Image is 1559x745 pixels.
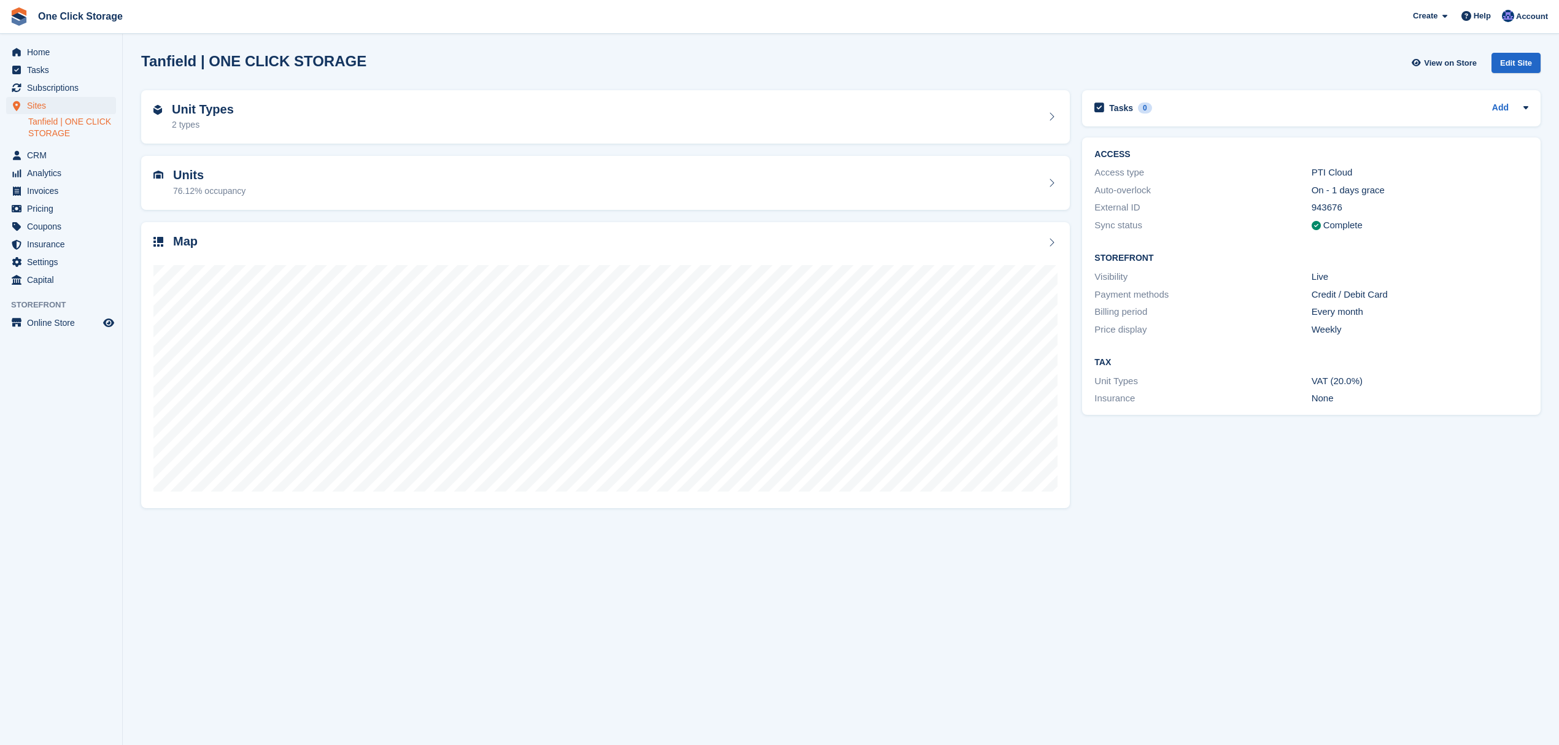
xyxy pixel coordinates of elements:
h2: Tanfield | ONE CLICK STORAGE [141,53,366,69]
a: Map [141,222,1070,509]
div: VAT (20.0%) [1312,374,1528,388]
div: 2 types [172,118,234,131]
div: None [1312,392,1528,406]
div: Access type [1094,166,1311,180]
div: Sync status [1094,218,1311,233]
img: stora-icon-8386f47178a22dfd0bd8f6a31ec36ba5ce8667c1dd55bd0f319d3a0aa187defe.svg [10,7,28,26]
span: Tasks [27,61,101,79]
a: menu [6,271,116,288]
span: Home [27,44,101,61]
span: Sites [27,97,101,114]
a: menu [6,44,116,61]
a: menu [6,218,116,235]
div: External ID [1094,201,1311,215]
div: Live [1312,270,1528,284]
span: Coupons [27,218,101,235]
div: Billing period [1094,305,1311,319]
h2: Unit Types [172,102,234,117]
div: Price display [1094,323,1311,337]
a: View on Store [1410,53,1482,73]
span: Invoices [27,182,101,199]
a: Add [1492,101,1509,115]
div: Visibility [1094,270,1311,284]
h2: Tax [1094,358,1528,368]
span: Account [1516,10,1548,23]
a: Edit Site [1491,53,1541,78]
h2: Units [173,168,246,182]
div: Credit / Debit Card [1312,288,1528,302]
a: Units 76.12% occupancy [141,156,1070,210]
div: Edit Site [1491,53,1541,73]
a: menu [6,147,116,164]
div: PTI Cloud [1312,166,1528,180]
div: Insurance [1094,392,1311,406]
span: Capital [27,271,101,288]
span: View on Store [1424,57,1477,69]
h2: Tasks [1109,102,1133,114]
a: One Click Storage [33,6,128,26]
img: map-icn-33ee37083ee616e46c38cad1a60f524a97daa1e2b2c8c0bc3eb3415660979fc1.svg [153,237,163,247]
a: Unit Types 2 types [141,90,1070,144]
h2: ACCESS [1094,150,1528,160]
div: 76.12% occupancy [173,185,246,198]
a: Tanfield | ONE CLICK STORAGE [28,116,116,139]
span: Settings [27,253,101,271]
span: CRM [27,147,101,164]
span: Help [1474,10,1491,22]
span: Online Store [27,314,101,331]
a: menu [6,253,116,271]
img: unit-type-icn-2b2737a686de81e16bb02015468b77c625bbabd49415b5ef34ead5e3b44a266d.svg [153,105,162,115]
span: Create [1413,10,1437,22]
span: Subscriptions [27,79,101,96]
img: unit-icn-7be61d7bf1b0ce9d3e12c5938cc71ed9869f7b940bace4675aadf7bd6d80202e.svg [153,171,163,179]
a: menu [6,200,116,217]
a: menu [6,79,116,96]
img: Thomas [1502,10,1514,22]
div: Every month [1312,305,1528,319]
a: menu [6,97,116,114]
span: Insurance [27,236,101,253]
div: Auto-overlock [1094,183,1311,198]
div: Payment methods [1094,288,1311,302]
h2: Map [173,234,198,249]
h2: Storefront [1094,253,1528,263]
a: menu [6,164,116,182]
div: 0 [1138,102,1152,114]
span: Storefront [11,299,122,311]
span: Analytics [27,164,101,182]
a: menu [6,182,116,199]
a: menu [6,236,116,253]
div: Unit Types [1094,374,1311,388]
div: 943676 [1312,201,1528,215]
a: menu [6,61,116,79]
span: Pricing [27,200,101,217]
div: On - 1 days grace [1312,183,1528,198]
div: Weekly [1312,323,1528,337]
div: Complete [1323,218,1363,233]
a: menu [6,314,116,331]
a: Preview store [101,315,116,330]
